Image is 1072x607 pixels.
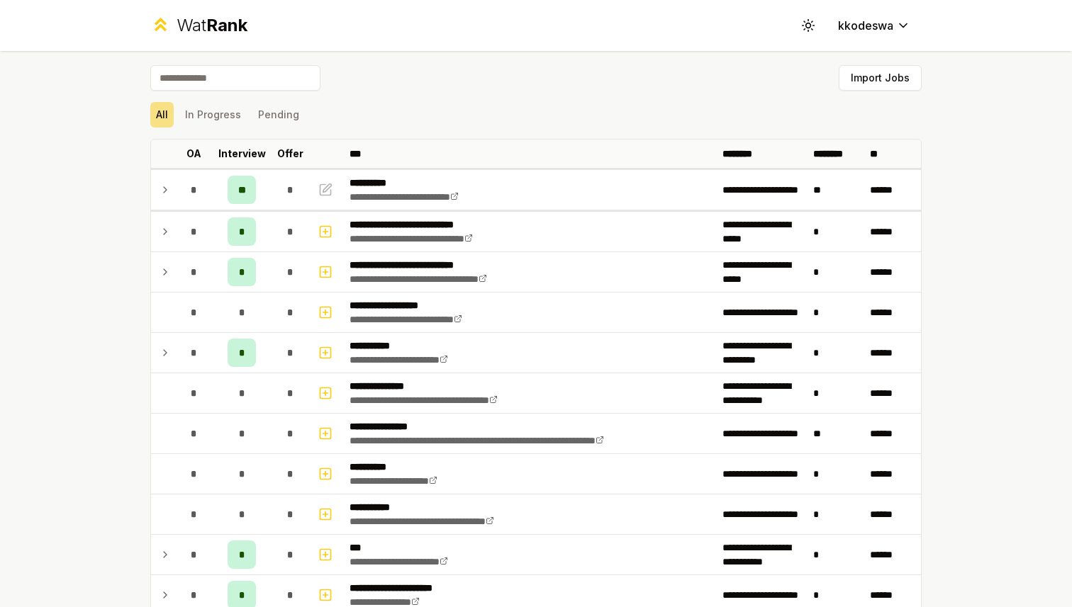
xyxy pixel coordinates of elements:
[277,147,303,161] p: Offer
[150,102,174,127] button: All
[150,14,247,37] a: WatRank
[186,147,201,161] p: OA
[839,65,922,91] button: Import Jobs
[177,14,247,37] div: Wat
[252,102,305,127] button: Pending
[179,102,247,127] button: In Progress
[838,17,893,34] span: kkodeswa
[206,15,247,35] span: Rank
[218,147,266,161] p: Interview
[827,13,922,38] button: kkodeswa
